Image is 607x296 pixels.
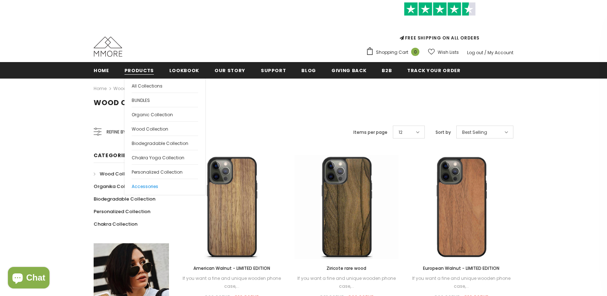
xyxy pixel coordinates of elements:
[113,85,150,91] a: Wood Collection
[261,67,286,74] span: support
[180,264,284,272] a: American Walnut - LIMITED EDITION
[94,67,109,74] span: Home
[407,62,460,78] a: Track your order
[295,264,399,272] a: Ziricote rare wood
[132,83,163,89] span: All Collections
[399,129,403,136] span: 12
[488,50,513,56] a: My Account
[215,67,245,74] span: Our Story
[295,274,399,290] div: If you want a fine and unique wooden phone case,...
[94,62,109,78] a: Home
[132,140,188,146] span: Biodegradable Collection
[462,129,487,136] span: Best Selling
[193,265,270,271] span: American Walnut - LIMITED EDITION
[132,150,198,164] a: Chakra Yoga Collection
[353,129,387,136] label: Items per page
[366,5,513,41] span: FREE SHIPPING ON ALL ORDERS
[409,274,513,290] div: If you want a fine and unique wooden phone case,...
[6,267,52,290] inbox-online-store-chat: Shopify online store chat
[94,84,107,93] a: Home
[407,67,460,74] span: Track your order
[261,62,286,78] a: support
[169,67,199,74] span: Lookbook
[124,67,154,74] span: Products
[132,121,198,136] a: Wood Collection
[132,112,173,118] span: Organic Collection
[382,67,392,74] span: B2B
[94,221,137,227] span: Chakra Collection
[94,183,142,190] span: Organika Collection
[94,168,140,180] a: Wood Collection
[132,169,183,175] span: Personalized Collection
[132,97,150,103] span: BUNDLES
[331,67,366,74] span: Giving back
[409,264,513,272] a: European Walnut - LIMITED EDITION
[484,50,486,56] span: /
[301,62,316,78] a: Blog
[94,180,142,193] a: Organika Collection
[94,205,150,218] a: Personalized Collection
[132,107,198,121] a: Organic Collection
[132,164,198,179] a: Personalized Collection
[132,179,198,193] a: Accessories
[107,128,126,136] span: Refine by
[301,67,316,74] span: Blog
[132,79,198,93] a: All Collections
[382,62,392,78] a: B2B
[366,47,423,58] a: Shopping Cart 0
[326,265,366,271] span: Ziricote rare wood
[94,98,170,108] span: Wood Collection
[100,170,140,177] span: Wood Collection
[124,62,154,78] a: Products
[132,93,198,107] a: BUNDLES
[169,62,199,78] a: Lookbook
[132,183,158,189] span: Accessories
[411,48,419,56] span: 0
[436,129,451,136] label: Sort by
[467,50,483,56] a: Log out
[132,126,168,132] span: Wood Collection
[428,46,459,58] a: Wish Lists
[94,193,155,205] a: Biodegradable Collection
[94,208,150,215] span: Personalized Collection
[366,16,513,34] iframe: Customer reviews powered by Trustpilot
[331,62,366,78] a: Giving back
[404,2,476,16] img: Trust Pilot Stars
[423,265,499,271] span: European Walnut - LIMITED EDITION
[94,152,130,159] span: Categories
[132,155,184,161] span: Chakra Yoga Collection
[438,49,459,56] span: Wish Lists
[94,196,155,202] span: Biodegradable Collection
[132,136,198,150] a: Biodegradable Collection
[376,49,408,56] span: Shopping Cart
[180,274,284,290] div: If you want a fine and unique wooden phone case,...
[94,37,122,57] img: MMORE Cases
[94,218,137,230] a: Chakra Collection
[215,62,245,78] a: Our Story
